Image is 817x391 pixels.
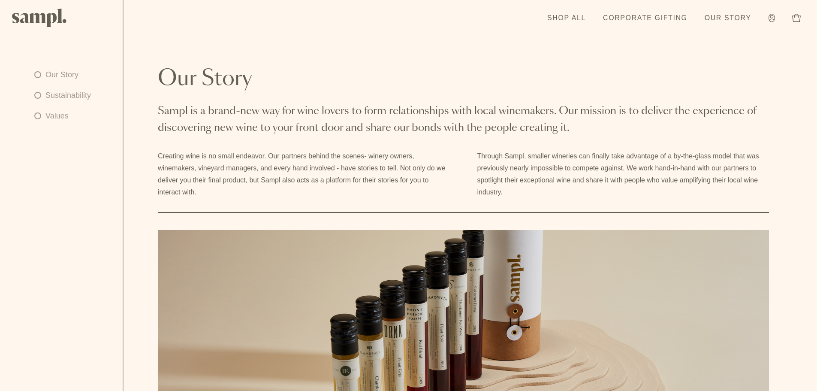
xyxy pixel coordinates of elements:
[34,69,91,81] a: Our Story
[34,89,91,101] a: Sustainability
[477,150,769,198] p: Through Sampl, smaller wineries can finally take advantage of a by-the-glass model that was previ...
[34,110,91,122] a: Values
[12,9,67,27] img: Sampl logo
[599,9,692,27] a: Corporate Gifting
[700,9,756,27] a: Our Story
[158,103,769,136] p: Sampl is a brand-new way for wine lovers to form relationships with local winemakers. Our mission...
[543,9,590,27] a: Shop All
[158,69,769,89] h2: Our Story
[158,150,450,198] p: Creating wine is no small endeavor. Our partners behind the scenes- winery owners, winemakers, vi...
